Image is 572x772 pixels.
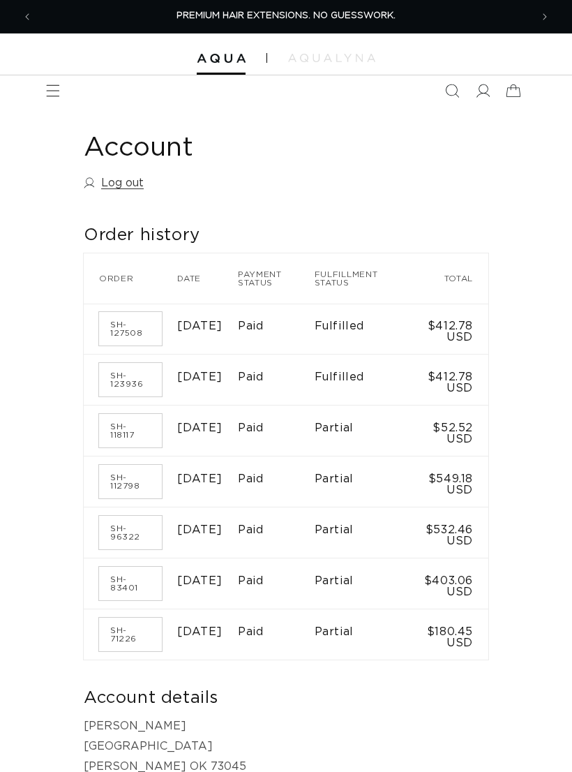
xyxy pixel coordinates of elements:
td: Paid [238,406,315,456]
a: Order number SH-118117 [99,414,162,447]
time: [DATE] [177,575,223,586]
td: Paid [238,355,315,406]
img: aqualyna.com [288,54,375,62]
th: Fulfillment status [315,253,411,304]
td: $532.46 USD [410,507,488,558]
td: Partial [315,406,411,456]
th: Order [84,253,177,304]
h1: Account [84,131,488,165]
td: $403.06 USD [410,558,488,609]
img: Aqua Hair Extensions [197,54,246,64]
td: Paid [238,304,315,355]
a: Order number SH-123936 [99,363,162,396]
a: Order number SH-127508 [99,312,162,346]
a: Order number SH-112798 [99,465,162,498]
td: $412.78 USD [410,304,488,355]
button: Previous announcement [12,1,43,32]
td: $180.45 USD [410,609,488,660]
time: [DATE] [177,320,223,332]
button: Next announcement [529,1,560,32]
td: Partial [315,507,411,558]
td: $412.78 USD [410,355,488,406]
a: Order number SH-83401 [99,567,162,600]
th: Payment status [238,253,315,304]
summary: Menu [38,75,68,106]
td: Partial [315,456,411,507]
time: [DATE] [177,626,223,637]
time: [DATE] [177,422,223,433]
time: [DATE] [177,524,223,535]
span: PREMIUM HAIR EXTENSIONS. NO GUESSWORK. [176,11,396,20]
td: $549.18 USD [410,456,488,507]
td: Paid [238,507,315,558]
time: [DATE] [177,473,223,484]
td: Paid [238,456,315,507]
td: Partial [315,609,411,660]
td: Paid [238,558,315,609]
h2: Account details [84,688,488,709]
th: Total [410,253,488,304]
a: Log out [84,173,144,193]
th: Date [177,253,238,304]
summary: Search [437,75,467,106]
a: Order number SH-71226 [99,618,162,651]
td: Fulfilled [315,304,411,355]
td: Partial [315,558,411,609]
h2: Order history [84,225,488,246]
td: $52.52 USD [410,406,488,456]
td: Paid [238,609,315,660]
td: Fulfilled [315,355,411,406]
a: Order number SH-96322 [99,516,162,549]
time: [DATE] [177,371,223,383]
